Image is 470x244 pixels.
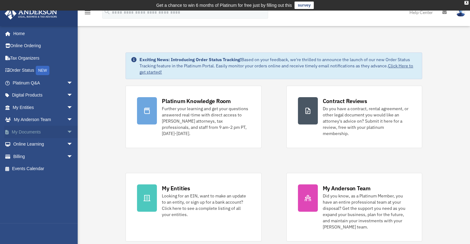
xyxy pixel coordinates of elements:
a: My Anderson Team Did you know, as a Platinum Member, you have an entire professional team at your... [286,173,422,242]
img: Anderson Advisors Platinum Portal [3,7,59,20]
div: Platinum Knowledge Room [162,97,231,105]
div: Do you have a contract, rental agreement, or other legal document you would like an attorney's ad... [323,106,411,137]
a: My Documentsarrow_drop_down [4,126,82,138]
a: Platinum Knowledge Room Further your learning and get your questions answered real-time with dire... [125,86,261,148]
div: Get a chance to win 6 months of Platinum for free just by filling out this [156,2,292,9]
div: Contract Reviews [323,97,367,105]
a: survey [294,2,314,9]
div: My Anderson Team [323,184,371,192]
a: Contract Reviews Do you have a contract, rental agreement, or other legal document you would like... [286,86,422,148]
span: arrow_drop_down [67,114,79,126]
strong: Exciting News: Introducing Order Status Tracking! [139,57,241,62]
span: arrow_drop_down [67,126,79,138]
a: Click Here to get started! [139,63,413,75]
div: My Entities [162,184,190,192]
a: Billingarrow_drop_down [4,150,82,163]
a: My Entitiesarrow_drop_down [4,101,82,114]
div: Did you know, as a Platinum Member, you have an entire professional team at your disposal? Get th... [323,193,411,230]
div: Based on your feedback, we're thrilled to announce the launch of our new Order Status Tracking fe... [139,56,417,75]
span: arrow_drop_down [67,101,79,114]
i: menu [84,9,91,16]
a: Digital Productsarrow_drop_down [4,89,82,102]
div: Looking for an EIN, want to make an update to an entity, or sign up for a bank account? Click her... [162,193,250,218]
a: My Anderson Teamarrow_drop_down [4,114,82,126]
a: Events Calendar [4,163,82,175]
div: NEW [36,66,49,75]
a: Platinum Q&Aarrow_drop_down [4,77,82,89]
div: Further your learning and get your questions answered real-time with direct access to [PERSON_NAM... [162,106,250,137]
span: arrow_drop_down [67,89,79,102]
a: Order StatusNEW [4,64,82,77]
a: Tax Organizers [4,52,82,64]
span: arrow_drop_down [67,138,79,151]
a: menu [84,11,91,16]
img: User Pic [456,8,465,17]
span: arrow_drop_down [67,150,79,163]
div: close [464,1,468,5]
i: search [104,8,111,15]
span: arrow_drop_down [67,77,79,89]
a: Home [4,27,79,40]
a: Online Learningarrow_drop_down [4,138,82,151]
a: Online Ordering [4,40,82,52]
a: My Entities Looking for an EIN, want to make an update to an entity, or sign up for a bank accoun... [125,173,261,242]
